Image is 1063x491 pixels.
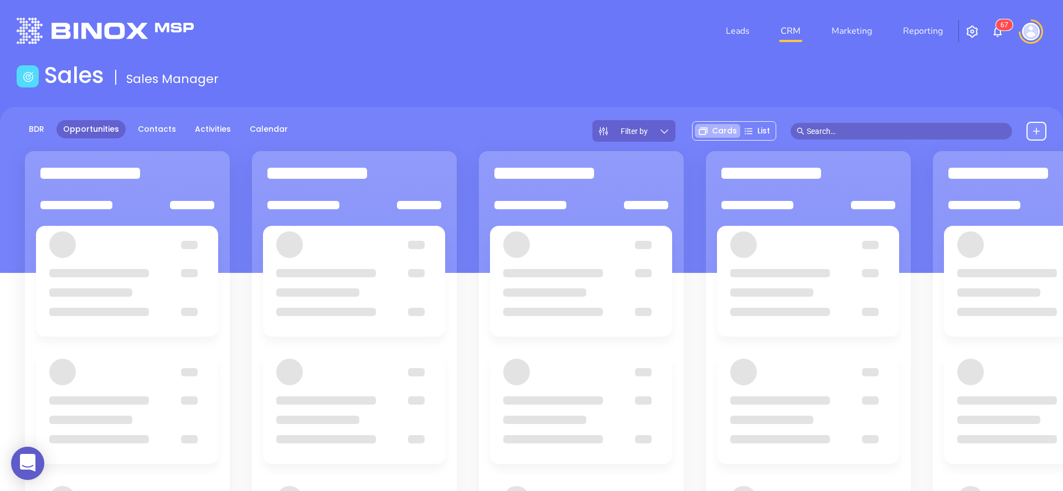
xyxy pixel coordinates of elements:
[1004,21,1008,29] span: 7
[776,20,805,42] a: CRM
[621,127,648,135] span: Filter by
[899,20,947,42] a: Reporting
[131,120,183,138] a: Contacts
[1022,23,1040,40] img: user
[1000,21,1004,29] span: 6
[243,120,295,138] a: Calendar
[996,19,1013,30] sup: 67
[991,25,1004,38] img: iconNotification
[695,124,740,138] div: Cards
[827,20,876,42] a: Marketing
[966,25,979,38] img: iconSetting
[22,120,51,138] a: BDR
[17,18,194,44] img: logo
[740,124,773,138] div: List
[797,127,804,135] span: search
[188,120,238,138] a: Activities
[807,125,1006,137] input: Search…
[56,120,126,138] a: Opportunities
[721,20,754,42] a: Leads
[126,70,219,87] span: Sales Manager
[44,62,104,89] h1: Sales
